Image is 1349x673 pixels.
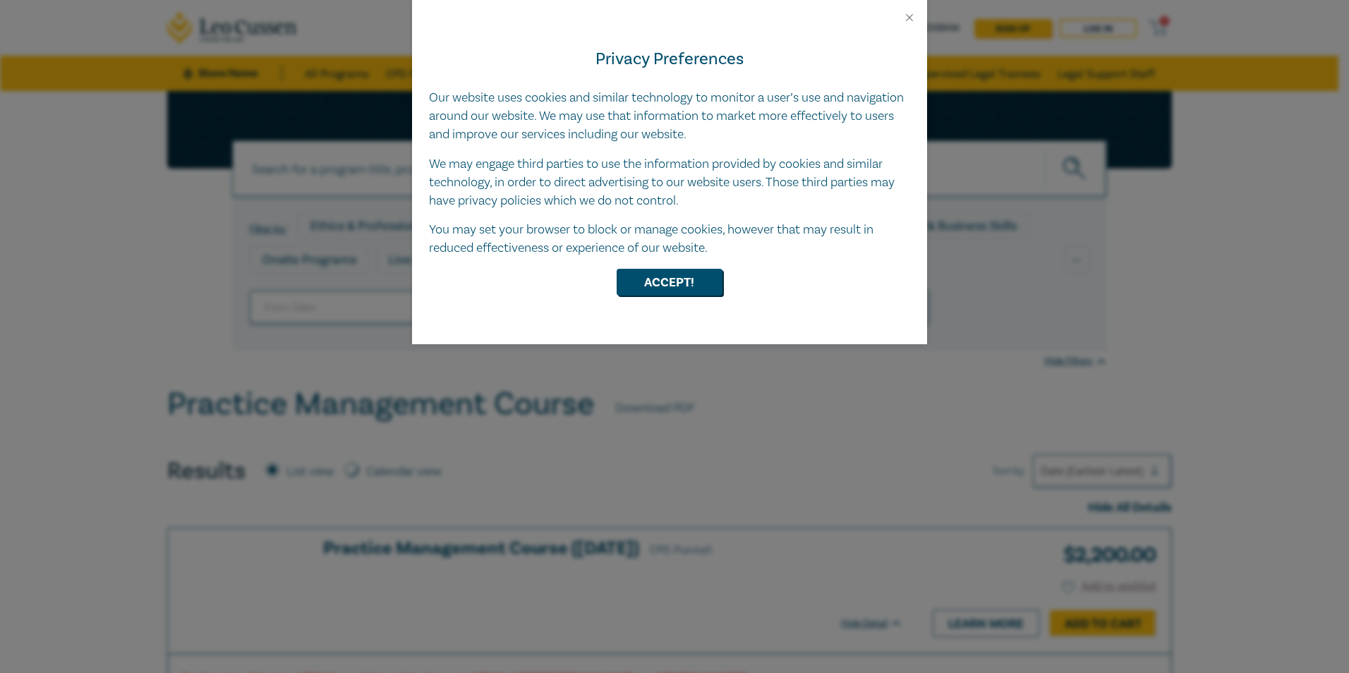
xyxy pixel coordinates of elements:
[617,269,722,296] button: Accept!
[429,47,910,72] h4: Privacy Preferences
[429,89,910,144] p: Our website uses cookies and similar technology to monitor a user’s use and navigation around our...
[429,155,910,210] p: We may engage third parties to use the information provided by cookies and similar technology, in...
[903,11,916,24] button: Close
[429,221,910,257] p: You may set your browser to block or manage cookies, however that may result in reduced effective...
